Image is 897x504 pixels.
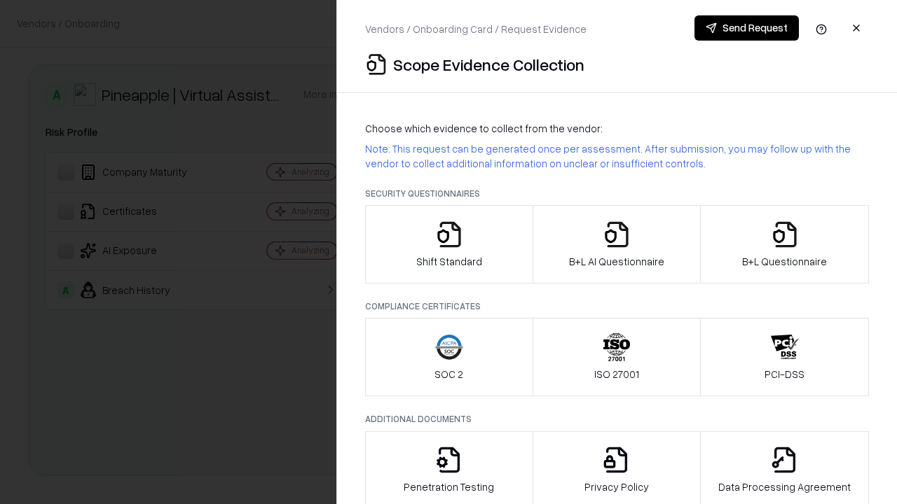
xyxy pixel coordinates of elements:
p: PCI-DSS [765,367,804,381]
button: ISO 27001 [533,318,701,396]
p: ISO 27001 [594,367,639,381]
p: B+L Questionnaire [742,254,827,269]
p: Shift Standard [416,254,482,269]
p: Additional Documents [365,413,869,425]
p: Security Questionnaires [365,188,869,199]
button: SOC 2 [365,318,533,396]
p: Note: This request can be generated once per assessment. After submission, you may follow up with... [365,141,869,171]
button: PCI-DSS [700,318,869,396]
p: Data Processing Agreement [718,479,851,494]
p: Privacy Policy [584,479,649,494]
button: Send Request [694,15,799,41]
p: SOC 2 [434,367,463,381]
button: Shift Standard [365,205,533,283]
button: B+L AI Questionnaire [533,205,701,283]
p: Vendors / Onboarding Card / Request Evidence [365,22,587,36]
p: Penetration Testing [404,479,494,494]
p: Scope Evidence Collection [393,53,584,76]
p: Compliance Certificates [365,300,869,312]
p: Choose which evidence to collect from the vendor: [365,121,869,136]
p: B+L AI Questionnaire [569,254,664,269]
button: B+L Questionnaire [700,205,869,283]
